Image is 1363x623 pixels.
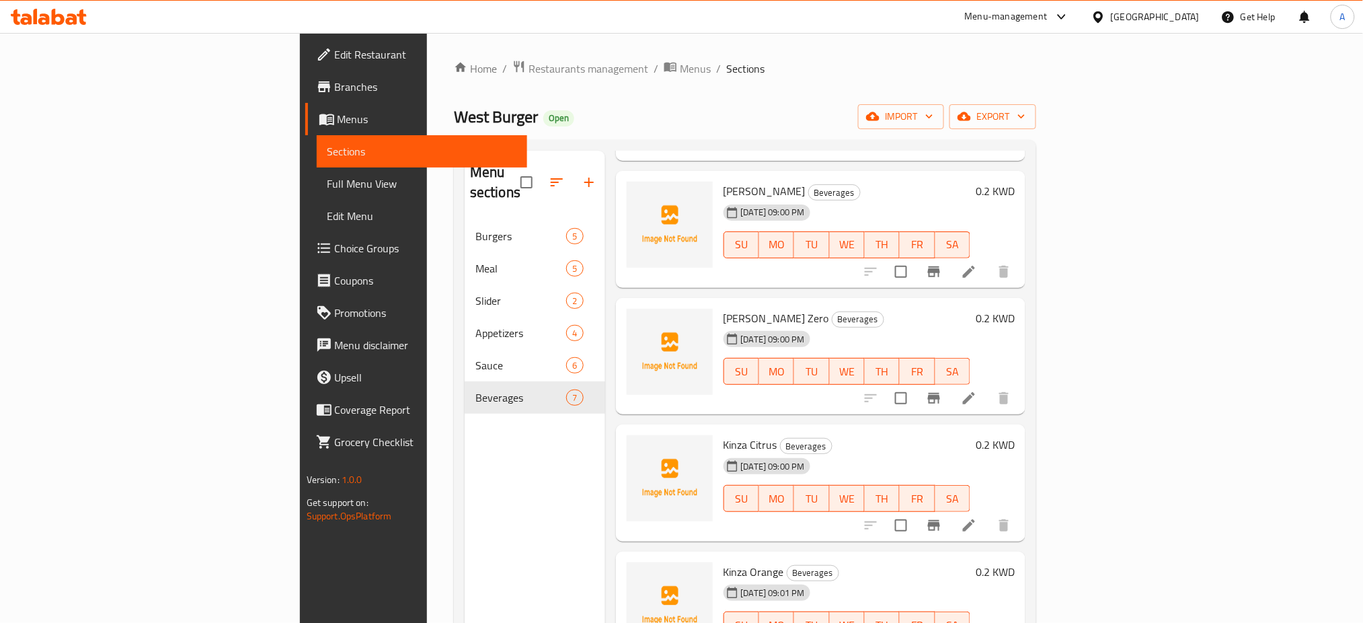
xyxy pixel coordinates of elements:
button: WE [830,231,865,258]
span: WE [835,362,859,381]
a: Full Menu View [317,168,528,200]
a: Sections [317,135,528,168]
div: items [566,357,583,373]
div: Beverages [787,565,839,581]
span: Meal [475,260,566,277]
div: items [566,390,583,406]
span: SU [730,489,754,509]
span: Select all sections [512,168,541,196]
div: items [566,293,583,309]
span: MO [765,235,789,254]
button: SU [724,485,759,512]
a: Edit menu item [961,517,977,534]
span: Sections [327,143,517,159]
button: Branch-specific-item [918,382,950,414]
span: West Burger [454,102,538,132]
span: TH [870,235,894,254]
span: TH [870,489,894,509]
li: / [716,61,721,77]
div: Beverages [475,390,566,406]
span: Select to update [887,511,915,540]
div: Menu-management [965,9,1048,25]
button: MO [759,231,794,258]
span: [DATE] 09:00 PM [736,333,810,346]
a: Coupons [305,264,528,297]
span: WE [835,489,859,509]
button: SA [935,485,970,512]
span: Sauce [475,357,566,373]
a: Choice Groups [305,232,528,264]
button: delete [988,382,1020,414]
span: [DATE] 09:00 PM [736,206,810,219]
div: Burgers5 [465,220,605,252]
button: SA [935,231,970,258]
a: Edit Restaurant [305,38,528,71]
span: 7 [567,392,582,404]
button: delete [988,509,1020,542]
img: Kinza Lemon [627,182,713,268]
span: Beverages [809,185,860,200]
button: delete [988,256,1020,288]
div: Beverages [832,311,884,328]
a: Coverage Report [305,394,528,426]
button: TH [865,358,900,385]
span: 5 [567,262,582,275]
div: Beverages7 [465,381,605,414]
button: WE [830,485,865,512]
button: FR [900,231,935,258]
a: Menu disclaimer [305,329,528,361]
span: 2 [567,295,582,307]
span: 5 [567,230,582,243]
span: Sections [726,61,765,77]
span: Appetizers [475,325,566,341]
span: Slider [475,293,566,309]
span: 4 [567,327,582,340]
h6: 0.2 KWD [976,562,1015,581]
div: Meal5 [465,252,605,285]
div: Beverages [808,184,861,200]
h6: 0.2 KWD [976,435,1015,454]
a: Menus [305,103,528,135]
span: 1.0.0 [342,471,362,488]
button: TU [794,485,829,512]
a: Promotions [305,297,528,329]
span: TU [800,362,824,381]
span: Menu disclaimer [335,337,517,353]
img: Kinza Citrus [627,435,713,521]
button: TH [865,231,900,258]
div: Sauce6 [465,349,605,381]
span: Beverages [832,311,884,327]
a: Edit menu item [961,264,977,280]
span: FR [905,489,929,509]
button: TH [865,485,900,512]
button: TU [794,231,829,258]
span: WE [835,235,859,254]
div: items [566,325,583,341]
nav: Menu sections [465,215,605,419]
span: [DATE] 09:01 PM [736,587,810,599]
span: Upsell [335,369,517,386]
li: / [654,61,658,77]
span: Edit Restaurant [335,46,517,63]
img: Kinza Lemon Zero [627,309,713,395]
span: Restaurants management [529,61,648,77]
a: Menus [664,60,711,77]
span: Version: [307,471,340,488]
button: WE [830,358,865,385]
button: FR [900,358,935,385]
span: Burgers [475,228,566,244]
a: Upsell [305,361,528,394]
span: Open [543,112,574,124]
span: Grocery Checklist [335,434,517,450]
button: export [949,104,1036,129]
span: A [1340,9,1346,24]
button: TU [794,358,829,385]
span: 6 [567,359,582,372]
div: Appetizers4 [465,317,605,349]
button: import [858,104,944,129]
button: SU [724,358,759,385]
span: FR [905,235,929,254]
